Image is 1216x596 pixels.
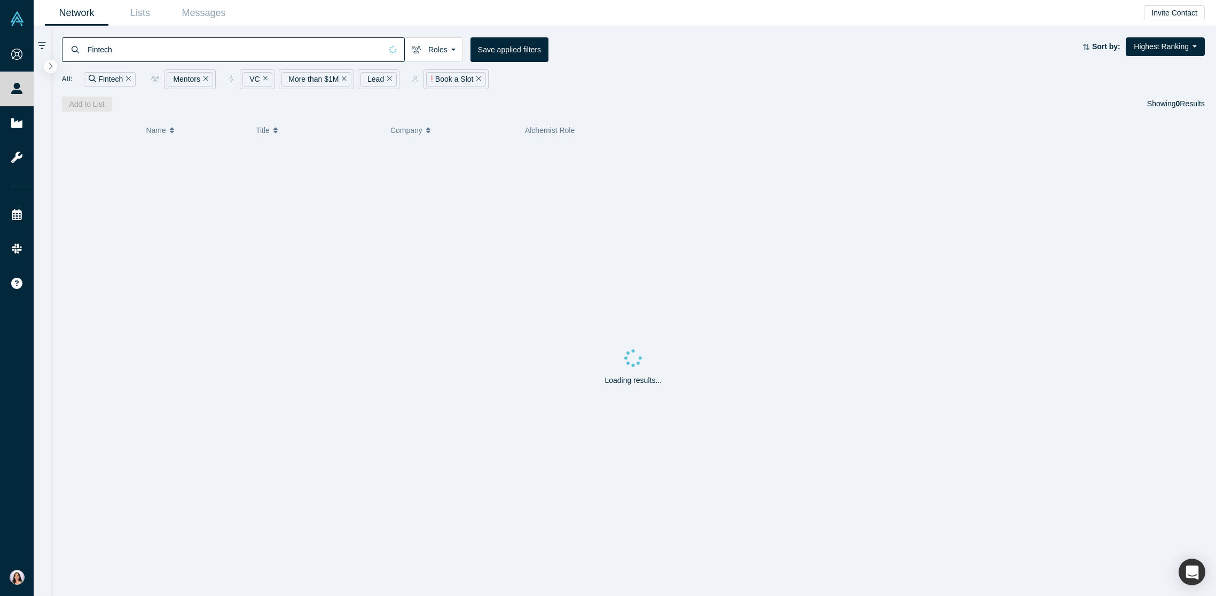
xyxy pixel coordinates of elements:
a: Messages [172,1,236,26]
div: Book a Slot [426,72,486,87]
button: Invite Contact [1144,5,1205,20]
button: Add to List [62,97,112,112]
div: Mentors [167,72,213,87]
button: Remove Filter [339,73,347,85]
span: Company [390,119,422,142]
button: Remove Filter [260,73,268,85]
button: Remove Filter [473,73,481,85]
span: Title [256,119,270,142]
button: Remove Filter [200,73,208,85]
span: Results [1176,99,1205,108]
a: Lists [108,1,172,26]
p: Loading results... [605,375,662,386]
img: Alchemist Vault Logo [10,11,25,26]
strong: Sort by: [1092,42,1120,51]
button: Remove Filter [384,73,392,85]
span: Name [146,119,166,142]
button: Highest Ranking [1126,37,1205,56]
span: All: [62,74,73,84]
div: Lead [360,72,397,87]
button: Title [256,119,379,142]
div: Showing [1147,97,1205,112]
button: Company [390,119,514,142]
div: More than $1M [281,72,351,87]
div: VC [242,72,272,87]
button: Remove Filter [123,73,131,85]
strong: 0 [1176,99,1180,108]
div: Fintech [84,72,136,87]
button: Name [146,119,245,142]
button: Roles [404,37,463,62]
input: Search by name, title, company, summary, expertise, investment criteria or topics of focus [87,37,382,62]
button: Save applied filters [470,37,548,62]
span: Alchemist Role [525,126,575,135]
a: Network [45,1,108,26]
img: Anku Chahal's Account [10,570,25,585]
